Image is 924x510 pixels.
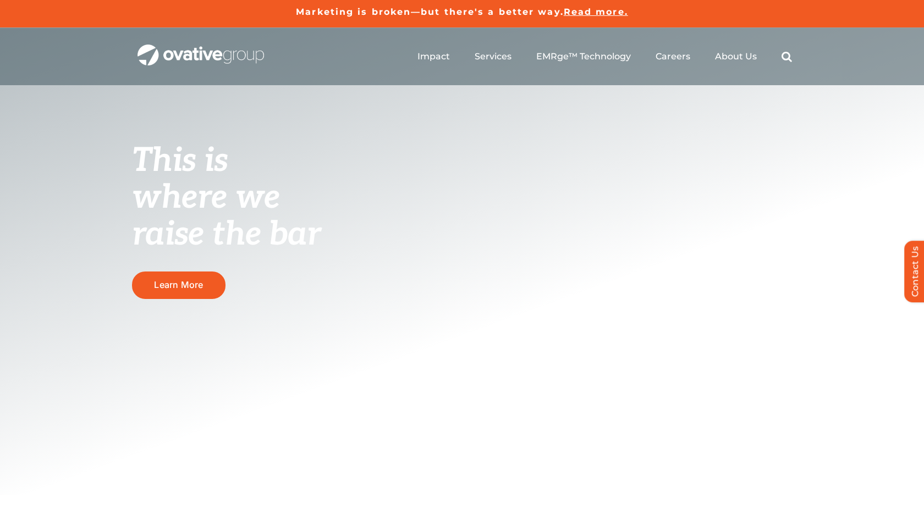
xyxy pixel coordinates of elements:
[137,43,264,54] a: OG_Full_horizontal_WHT
[417,39,792,74] nav: Menu
[132,141,228,181] span: This is
[417,51,450,62] a: Impact
[656,51,690,62] a: Careers
[475,51,512,62] a: Services
[132,271,226,298] a: Learn More
[715,51,757,62] a: About Us
[132,178,321,254] span: where we raise the bar
[536,51,631,62] a: EMRge™ Technology
[564,7,628,17] a: Read more.
[782,51,792,62] a: Search
[296,7,564,17] a: Marketing is broken—but there's a better way.
[154,280,203,290] span: Learn More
